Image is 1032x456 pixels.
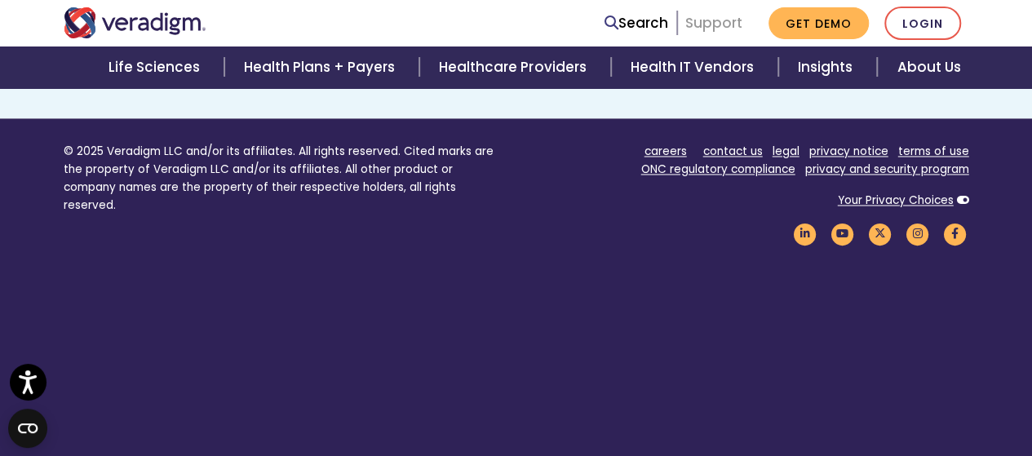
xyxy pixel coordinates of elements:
[8,409,47,448] button: Open CMP widget
[644,144,687,159] a: careers
[884,7,961,40] a: Login
[89,46,224,88] a: Life Sciences
[791,225,819,241] a: Veradigm LinkedIn Link
[703,144,763,159] a: contact us
[809,144,888,159] a: privacy notice
[611,46,778,88] a: Health IT Vendors
[685,13,742,33] a: Support
[224,46,419,88] a: Health Plans + Payers
[605,12,668,34] a: Search
[838,193,954,208] a: Your Privacy Choices
[904,225,932,241] a: Veradigm Instagram Link
[805,162,969,177] a: privacy and security program
[768,7,869,39] a: Get Demo
[64,7,206,38] img: Veradigm logo
[829,225,857,241] a: Veradigm YouTube Link
[419,46,610,88] a: Healthcare Providers
[64,143,504,214] p: © 2025 Veradigm LLC and/or its affiliates. All rights reserved. Cited marks are the property of V...
[898,144,969,159] a: terms of use
[641,162,795,177] a: ONC regulatory compliance
[877,46,980,88] a: About Us
[773,144,799,159] a: legal
[866,225,894,241] a: Veradigm Twitter Link
[941,225,969,241] a: Veradigm Facebook Link
[778,46,877,88] a: Insights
